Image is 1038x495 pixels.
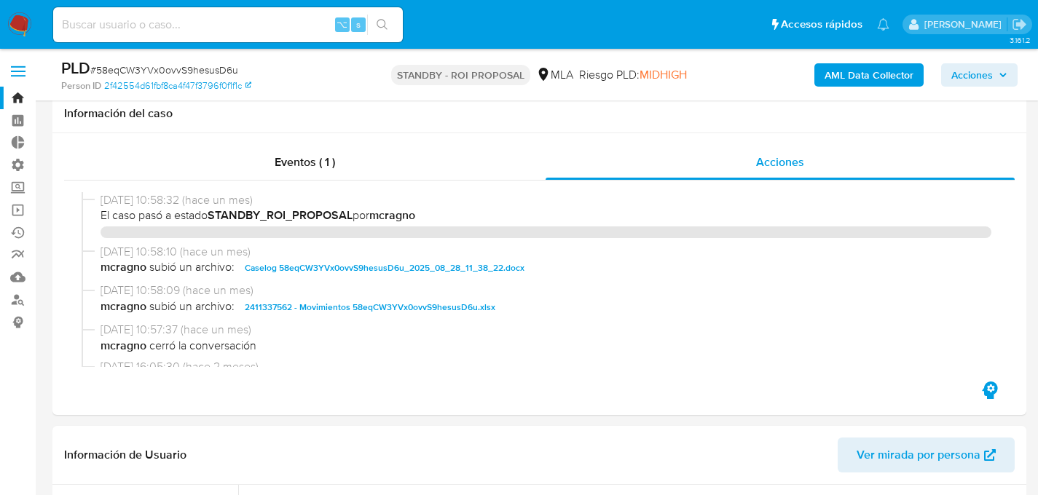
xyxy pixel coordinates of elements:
[367,15,397,35] button: search-icon
[64,448,186,462] h1: Información de Usuario
[924,17,1007,31] p: facundo.marin@mercadolibre.com
[61,79,101,92] b: Person ID
[53,15,403,34] input: Buscar usuario o caso...
[104,79,251,92] a: 2f42554d61fbf8ca4f47f3796f0f1f1c
[825,63,913,87] b: AML Data Collector
[781,17,862,32] span: Accesos rápidos
[640,66,687,83] span: MIDHIGH
[877,18,889,31] a: Notificaciones
[756,154,804,170] span: Acciones
[857,437,980,472] span: Ver mirada por persona
[536,67,573,83] div: MLA
[61,56,90,79] b: PLD
[1012,17,1027,32] a: Salir
[356,17,361,31] span: s
[838,437,1015,472] button: Ver mirada por persona
[391,65,530,85] p: STANDBY - ROI PROPOSAL
[337,17,347,31] span: ⌥
[941,63,1018,87] button: Acciones
[64,106,1015,121] h1: Información del caso
[951,63,993,87] span: Acciones
[579,67,687,83] span: Riesgo PLD:
[275,154,335,170] span: Eventos ( 1 )
[90,63,238,77] span: # 58eqCW3YVx0ovvS9hesusD6u
[814,63,924,87] button: AML Data Collector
